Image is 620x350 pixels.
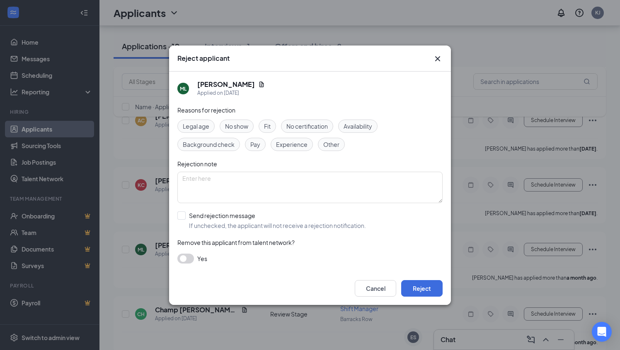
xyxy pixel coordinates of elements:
[286,122,328,131] span: No certification
[401,280,443,297] button: Reject
[433,54,443,64] button: Close
[276,140,308,149] span: Experience
[197,80,255,89] h5: [PERSON_NAME]
[177,160,217,168] span: Rejection note
[250,140,260,149] span: Pay
[258,81,265,88] svg: Document
[177,54,230,63] h3: Reject applicant
[180,85,186,92] div: ML
[197,89,265,97] div: Applied on [DATE]
[592,322,612,342] div: Open Intercom Messenger
[433,54,443,64] svg: Cross
[197,254,207,264] span: Yes
[344,122,372,131] span: Availability
[177,239,295,246] span: Remove this applicant from talent network?
[323,140,339,149] span: Other
[183,122,209,131] span: Legal age
[177,106,235,114] span: Reasons for rejection
[264,122,271,131] span: Fit
[355,280,396,297] button: Cancel
[183,140,235,149] span: Background check
[225,122,248,131] span: No show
